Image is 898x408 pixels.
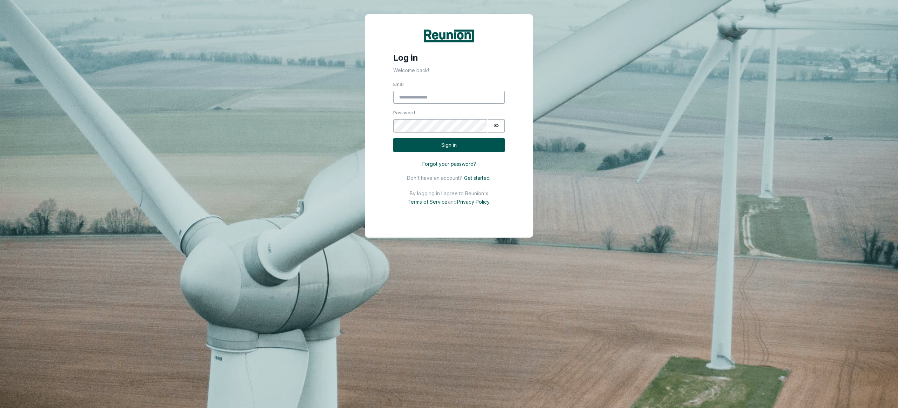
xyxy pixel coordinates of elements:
button: Privacy Policy. [457,198,492,206]
p: and [448,199,457,205]
p: By logging in I agree to Reunion's [410,190,488,196]
label: Email [393,81,505,88]
button: Forgot your password? [393,158,505,170]
img: Reunion [423,28,475,43]
h4: Log in [365,46,533,63]
button: Sign in [393,138,505,152]
p: Welcome back! [365,63,533,74]
label: Password [393,109,505,116]
button: Get started. [462,174,491,182]
button: Show password [488,119,505,132]
button: Terms of Service [406,198,448,206]
p: Don't have an account? [407,175,462,181]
